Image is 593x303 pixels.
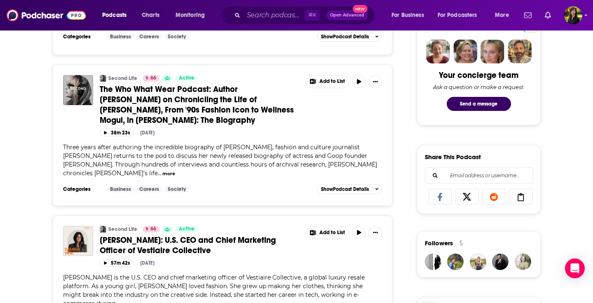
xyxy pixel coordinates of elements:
[107,33,134,40] a: Business
[96,9,137,22] button: open menu
[164,33,189,40] a: Society
[150,74,156,82] span: 66
[541,8,554,22] a: Show notifications dropdown
[438,9,477,21] span: For Podcasters
[482,189,506,204] a: Share on Reddit
[317,32,382,42] button: ShowPodcast Details
[136,33,162,40] a: Careers
[100,235,300,256] a: [PERSON_NAME]: U.S. CEO and Chief Marketing Officer of Vestiaire Collective
[564,6,582,24] button: Show profile menu
[508,40,532,63] img: Jon Profile
[470,254,486,270] img: JessicaThiefels
[140,260,155,266] div: [DATE]
[107,186,134,193] a: Business
[100,226,106,233] img: Second Life
[492,254,509,270] img: JohirMia
[425,153,481,161] h3: Share This Podcast
[495,9,509,21] span: More
[489,9,519,22] button: open menu
[100,84,300,125] a: The Who What Wear Podcast: Author [PERSON_NAME] on Chronicling the Life of [PERSON_NAME], From '9...
[63,226,93,256] img: Samina Virk: U.S. CEO and Chief Marketing Officer of Vestiaire Collective
[305,10,320,21] span: ⌘ K
[63,143,377,177] span: Three years after authoring the incredible biography of [PERSON_NAME], fashion and culture journa...
[136,9,164,22] a: Charts
[100,75,106,82] img: Second Life
[179,74,195,82] span: Active
[330,13,364,17] span: Open Advanced
[143,226,159,233] a: 66
[7,7,86,23] img: Podchaser - Follow, Share and Rate Podcasts
[321,34,369,40] span: Show Podcast Details
[480,40,504,63] img: Jules Profile
[306,75,349,88] button: Show More Button
[176,75,198,82] a: Active
[100,259,134,267] button: 57m 42s
[176,9,205,21] span: Monitoring
[564,6,582,24] img: User Profile
[326,10,368,20] button: Open AdvancedNew
[425,167,533,184] div: Search followers
[229,6,383,25] div: Search podcasts, credits, & more...
[447,254,464,270] img: terken03
[63,186,100,193] h3: Categories
[306,226,349,239] button: Show More Button
[432,168,526,183] input: Email address or username...
[428,189,452,204] a: Share on Facebook
[453,40,477,63] img: Barbara Profile
[143,75,159,82] a: 66
[564,6,582,24] span: Logged in as HowellMedia
[164,186,189,193] a: Society
[63,33,100,40] h3: Categories
[142,9,159,21] span: Charts
[108,75,137,82] a: Second Life
[179,225,195,233] span: Active
[432,9,489,22] button: open menu
[319,230,345,236] span: Add to List
[63,75,93,105] img: The Who What Wear Podcast: Author Amy Odell on Chronicling the Life of Gwyneth Paltrow, From '90s...
[100,84,294,125] span: The Who What Wear Podcast: Author [PERSON_NAME] on Chronicling the Life of [PERSON_NAME], From '9...
[150,225,156,233] span: 66
[447,97,511,111] button: Send a message
[162,170,175,177] button: more
[455,189,479,204] a: Share on X/Twitter
[136,186,162,193] a: Careers
[521,8,535,22] a: Show notifications dropdown
[425,239,453,247] span: Followers
[391,9,424,21] span: For Business
[170,9,216,22] button: open menu
[425,254,441,270] img: Leeloo
[158,169,162,177] span: ...
[509,189,533,204] a: Copy Link
[176,226,198,233] a: Active
[102,9,127,21] span: Podcasts
[108,226,137,233] a: Second Life
[369,226,382,239] button: Show More Button
[386,9,434,22] button: open menu
[317,184,382,194] button: ShowPodcast Details
[319,78,345,85] span: Add to List
[140,130,155,136] div: [DATE]
[244,9,305,22] input: Search podcasts, credits, & more...
[353,5,368,13] span: New
[433,84,525,90] div: Ask a question or make a request.
[565,258,585,278] div: Open Intercom Messenger
[100,235,276,256] span: [PERSON_NAME]: U.S. CEO and Chief Marketing Officer of Vestiaire Collective
[100,129,134,136] button: 38m 23s
[439,70,518,80] div: Your concierge team
[426,40,450,63] img: Sydney Profile
[369,75,382,88] button: Show More Button
[459,240,463,247] div: 5
[515,254,531,270] img: attridgem
[321,186,369,192] span: Show Podcast Details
